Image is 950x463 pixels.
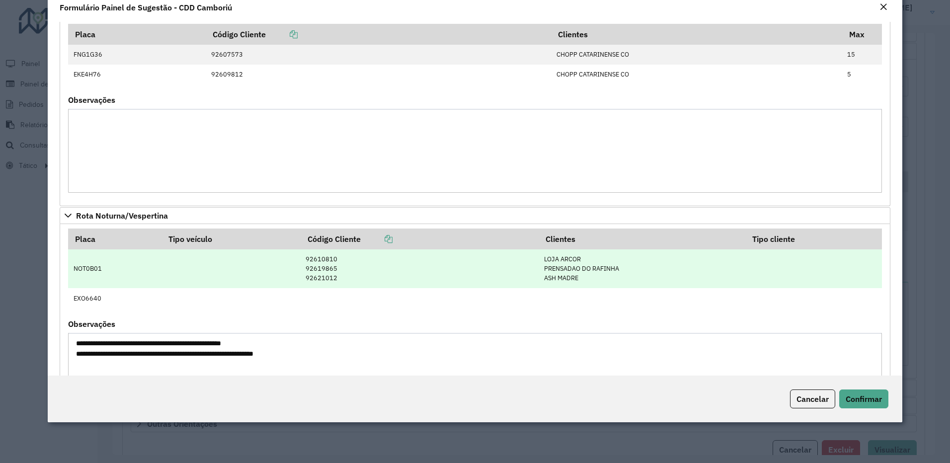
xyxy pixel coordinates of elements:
em: Fechar [879,3,887,11]
th: Max [842,24,882,45]
th: Código Cliente [206,24,551,45]
td: 15 [842,45,882,65]
td: LOJA ARCOR PRENSADAO DO RAFINHA ASH MADRE [539,249,746,288]
th: Placa [68,24,206,45]
td: 92607573 [206,45,551,65]
th: Clientes [551,24,842,45]
td: CHOPP CATARINENSE CO [551,65,842,84]
th: Código Cliente [301,229,539,249]
div: Mapas Sugeridos: Placa-Cliente [60,19,891,206]
th: Tipo cliente [746,229,882,249]
div: Rota Noturna/Vespertina [60,224,891,430]
a: Copiar [266,29,298,39]
button: Confirmar [839,389,888,408]
label: Observações [68,318,115,330]
span: Confirmar [846,394,882,404]
th: Placa [68,229,162,249]
td: 92609812 [206,65,551,84]
button: Cancelar [790,389,835,408]
h4: Formulário Painel de Sugestão - CDD Camboriú [60,1,232,13]
td: 5 [842,65,882,84]
label: Observações [68,94,115,106]
td: NOT0B01 [68,249,162,288]
th: Clientes [539,229,746,249]
button: Close [876,1,890,14]
th: Tipo veículo [162,229,301,249]
a: Rota Noturna/Vespertina [60,207,891,224]
span: Rota Noturna/Vespertina [76,212,168,220]
td: 92610810 92619865 92621012 [301,249,539,288]
td: FNG1G36 [68,45,206,65]
td: EKE4H76 [68,65,206,84]
td: CHOPP CATARINENSE CO [551,45,842,65]
a: Copiar [361,234,393,244]
span: Cancelar [796,394,829,404]
td: EXO6640 [68,288,162,308]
